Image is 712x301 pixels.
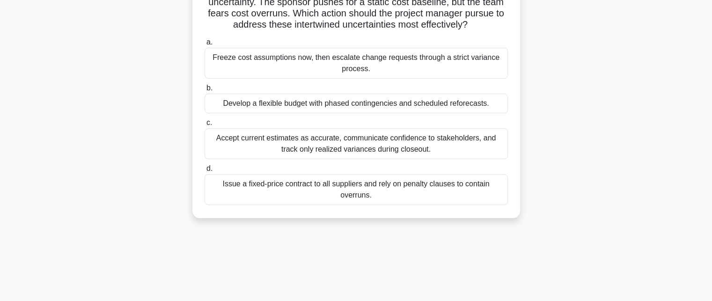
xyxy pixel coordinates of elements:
[206,118,212,126] span: c.
[205,48,508,79] div: Freeze cost assumptions now, then escalate change requests through a strict variance process.
[205,128,508,159] div: Accept current estimates as accurate, communicate confidence to stakeholders, and track only real...
[205,94,508,113] div: Develop a flexible budget with phased contingencies and scheduled reforecasts.
[206,84,213,92] span: b.
[206,164,213,172] span: d.
[205,174,508,205] div: Issue a fixed-price contract to all suppliers and rely on penalty clauses to contain overruns.
[206,38,213,46] span: a.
